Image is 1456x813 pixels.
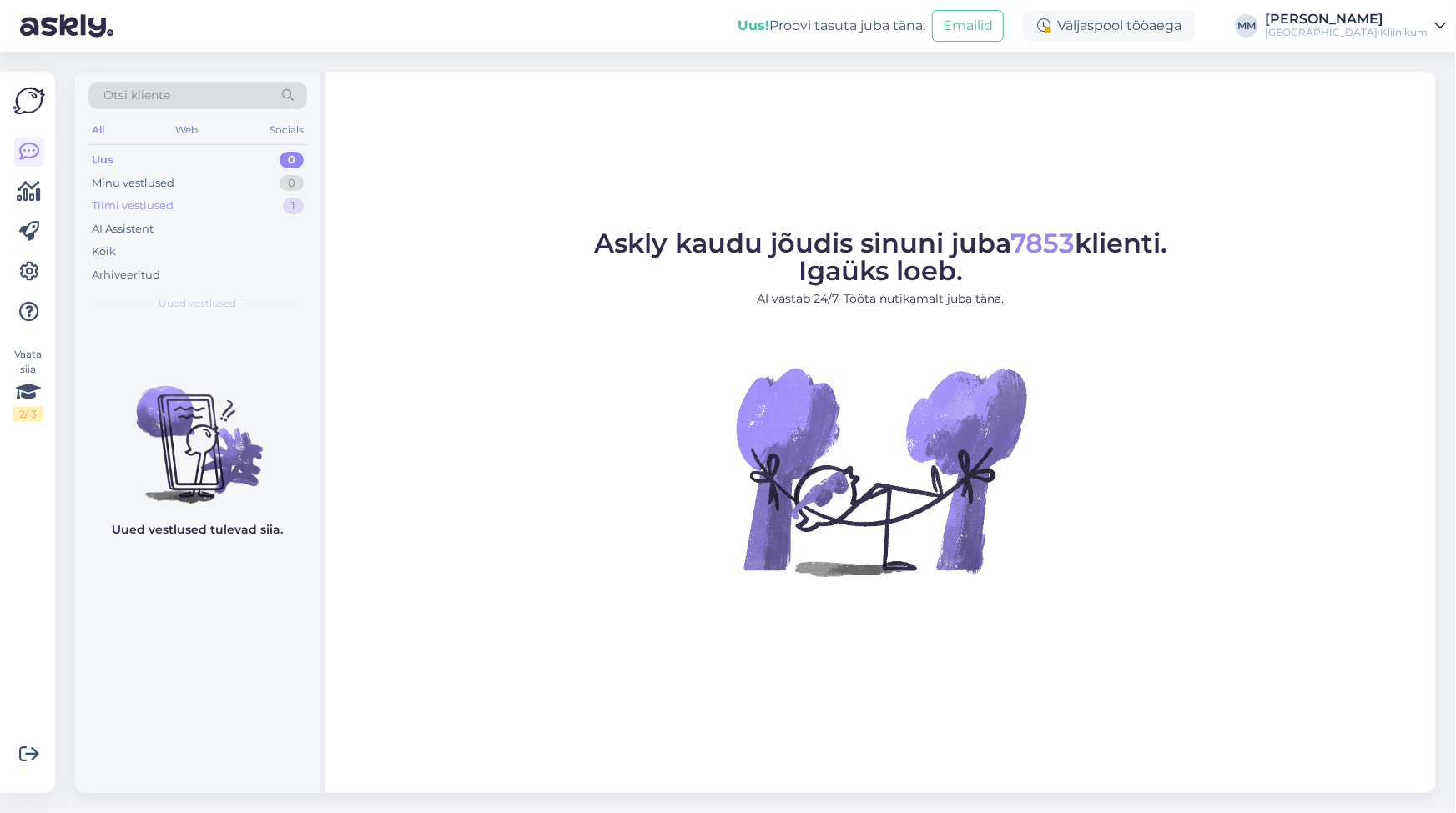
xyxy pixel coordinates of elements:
div: 0 [280,175,304,192]
div: [GEOGRAPHIC_DATA] Kliinikum [1265,26,1428,39]
div: Väljaspool tööaega [1024,11,1195,41]
img: No Chat active [731,321,1031,621]
p: AI vastab 24/7. Tööta nutikamalt juba täna. [594,290,1167,308]
button: Emailid [932,10,1004,42]
div: AI Assistent [92,221,154,238]
div: Uus [92,152,113,168]
div: 0 [280,152,304,168]
img: No chats [75,356,320,506]
div: All [88,119,108,141]
div: Tiimi vestlused [92,198,174,214]
a: [PERSON_NAME][GEOGRAPHIC_DATA] Kliinikum [1265,13,1446,39]
span: Uued vestlused [159,296,237,311]
div: Socials [266,119,307,141]
span: Askly kaudu jõudis sinuni juba klienti. Igaüks loeb. [594,227,1167,287]
div: 1 [283,198,304,214]
div: Minu vestlused [92,175,174,192]
div: 2 / 3 [13,407,43,422]
p: Uued vestlused tulevad siia. [113,521,284,539]
img: Askly Logo [13,85,45,117]
div: Proovi tasuta juba täna: [738,16,925,36]
div: Vaata siia [13,347,43,422]
span: Otsi kliente [103,87,170,104]
span: 7853 [1010,227,1075,259]
div: MM [1235,14,1258,38]
div: Arhiveeritud [92,267,160,284]
div: [PERSON_NAME] [1265,13,1428,26]
b: Uus! [738,18,769,33]
div: Web [173,119,202,141]
div: Kõik [92,243,116,260]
